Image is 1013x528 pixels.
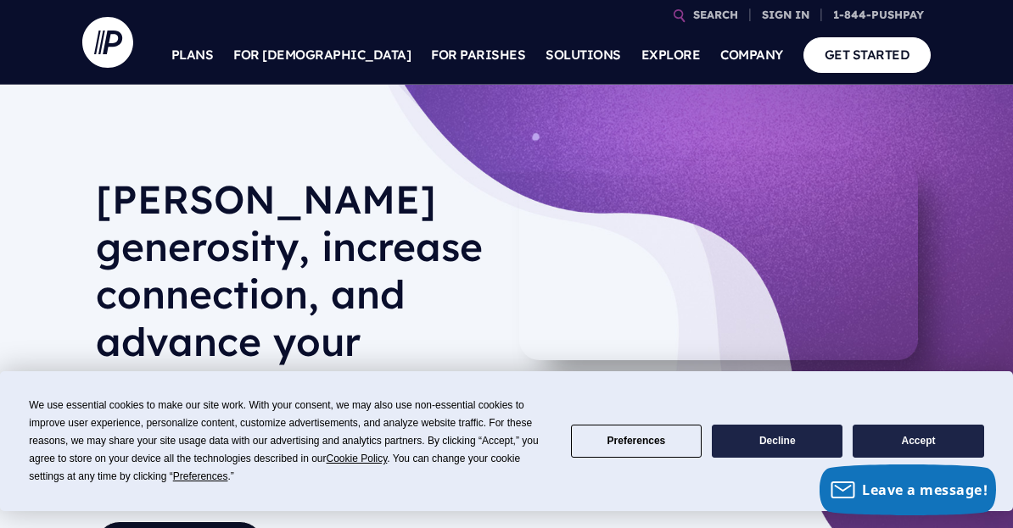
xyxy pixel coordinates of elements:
button: Leave a message! [820,464,996,515]
h1: [PERSON_NAME] generosity, increase connection, and advance your mission [96,175,493,426]
div: We use essential cookies to make our site work. With your consent, we may also use non-essential ... [29,397,550,486]
a: SOLUTIONS [546,25,621,85]
span: Leave a message! [862,481,988,499]
button: Preferences [571,425,702,458]
a: FOR PARISHES [431,25,525,85]
a: FOR [DEMOGRAPHIC_DATA] [233,25,411,85]
button: Accept [853,425,983,458]
a: COMPANY [720,25,783,85]
a: PLANS [171,25,214,85]
span: Cookie Policy [327,453,388,464]
button: Decline [712,425,842,458]
a: EXPLORE [641,25,701,85]
a: GET STARTED [803,37,932,72]
span: Preferences [173,470,228,482]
